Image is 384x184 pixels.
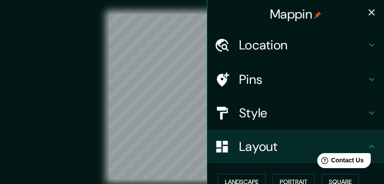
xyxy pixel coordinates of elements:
[109,14,275,180] canvas: Map
[207,28,384,62] div: Location
[207,63,384,96] div: Pins
[270,6,321,22] h4: Mappin
[207,96,384,130] div: Style
[239,105,366,121] h4: Style
[239,139,366,154] h4: Layout
[314,11,321,19] img: pin-icon.png
[305,150,374,174] iframe: Help widget launcher
[239,71,366,87] h4: Pins
[207,130,384,163] div: Layout
[239,37,366,53] h4: Location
